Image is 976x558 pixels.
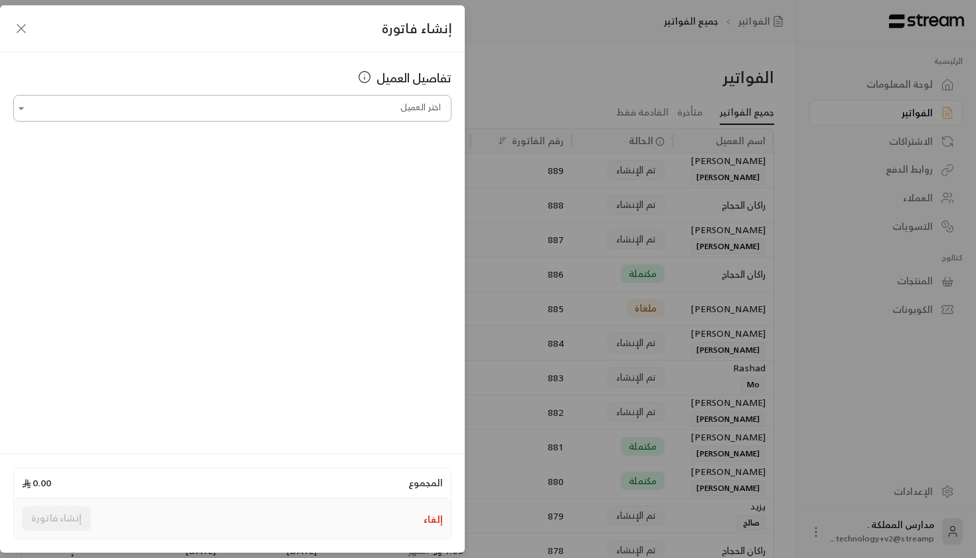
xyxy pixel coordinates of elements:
button: إلغاء [424,513,443,526]
span: المجموع [408,476,443,490]
span: إنشاء فاتورة [382,17,451,40]
button: Open [13,100,29,116]
span: 0.00 [22,476,51,490]
span: تفاصيل العميل [376,68,451,87]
